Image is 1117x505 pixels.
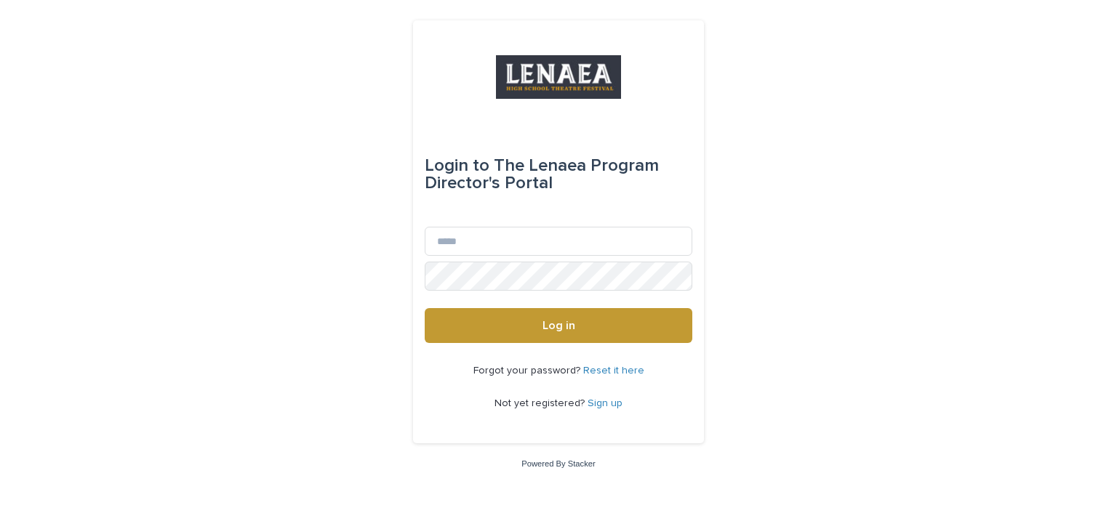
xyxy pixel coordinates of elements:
[521,459,595,468] a: Powered By Stacker
[425,308,692,343] button: Log in
[496,55,621,99] img: 3TRreipReCSEaaZc33pQ
[473,365,583,376] span: Forgot your password?
[588,398,622,408] a: Sign up
[495,398,588,408] span: Not yet registered?
[425,157,489,174] span: Login to
[425,145,692,203] div: The Lenaea Program Director's Portal
[543,320,575,331] span: Log in
[583,365,644,376] a: Reset it here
